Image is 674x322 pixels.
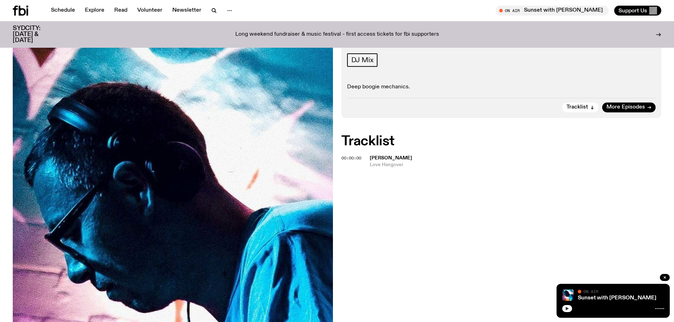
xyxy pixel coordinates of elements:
button: Tracklist [562,103,599,112]
span: 00:00:00 [341,155,361,161]
a: Schedule [47,6,79,16]
a: Newsletter [168,6,206,16]
img: Simon Caldwell stands side on, looking downwards. He has headphones on. Behind him is a brightly ... [562,289,574,301]
span: [PERSON_NAME] [370,156,412,160]
a: Volunteer [133,6,167,16]
span: On Air [583,289,598,294]
h3: SYDCITY: [DATE] & [DATE] [13,25,58,43]
h2: Tracklist [341,135,662,148]
span: Tracklist [566,105,588,110]
button: Support Us [614,6,661,16]
a: DJ Mix [347,53,378,67]
a: Explore [81,6,109,16]
span: Support Us [618,7,647,14]
button: On AirSunset with [PERSON_NAME] [496,6,609,16]
a: Sunset with [PERSON_NAME] [578,295,656,301]
a: More Episodes [602,103,656,112]
span: DJ Mix [351,56,374,64]
span: More Episodes [606,105,645,110]
p: Long weekend fundraiser & music festival - first access tickets for fbi supporters [235,31,439,38]
a: Read [110,6,132,16]
p: Deep boogie mechanics. [347,84,656,90]
span: Love Hangover [370,162,662,168]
